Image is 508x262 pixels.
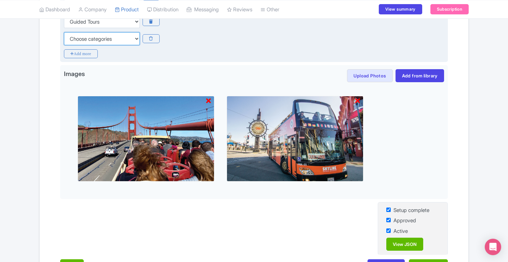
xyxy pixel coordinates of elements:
[393,207,429,214] label: Setup complete
[430,4,469,14] a: Subscription
[78,96,214,182] img: wciynf6cp6norvvjggah.jpg
[386,238,423,251] a: View JSON
[393,217,416,225] label: Approved
[485,239,501,255] div: Open Intercom Messenger
[64,69,85,80] span: Images
[396,69,444,82] a: Add from library
[227,96,363,182] img: zo2fawno9fjsvwmbjuhc.jpg
[379,4,422,14] a: View summary
[393,227,408,235] label: Active
[64,49,98,58] i: Add more
[347,69,392,82] button: Upload Photos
